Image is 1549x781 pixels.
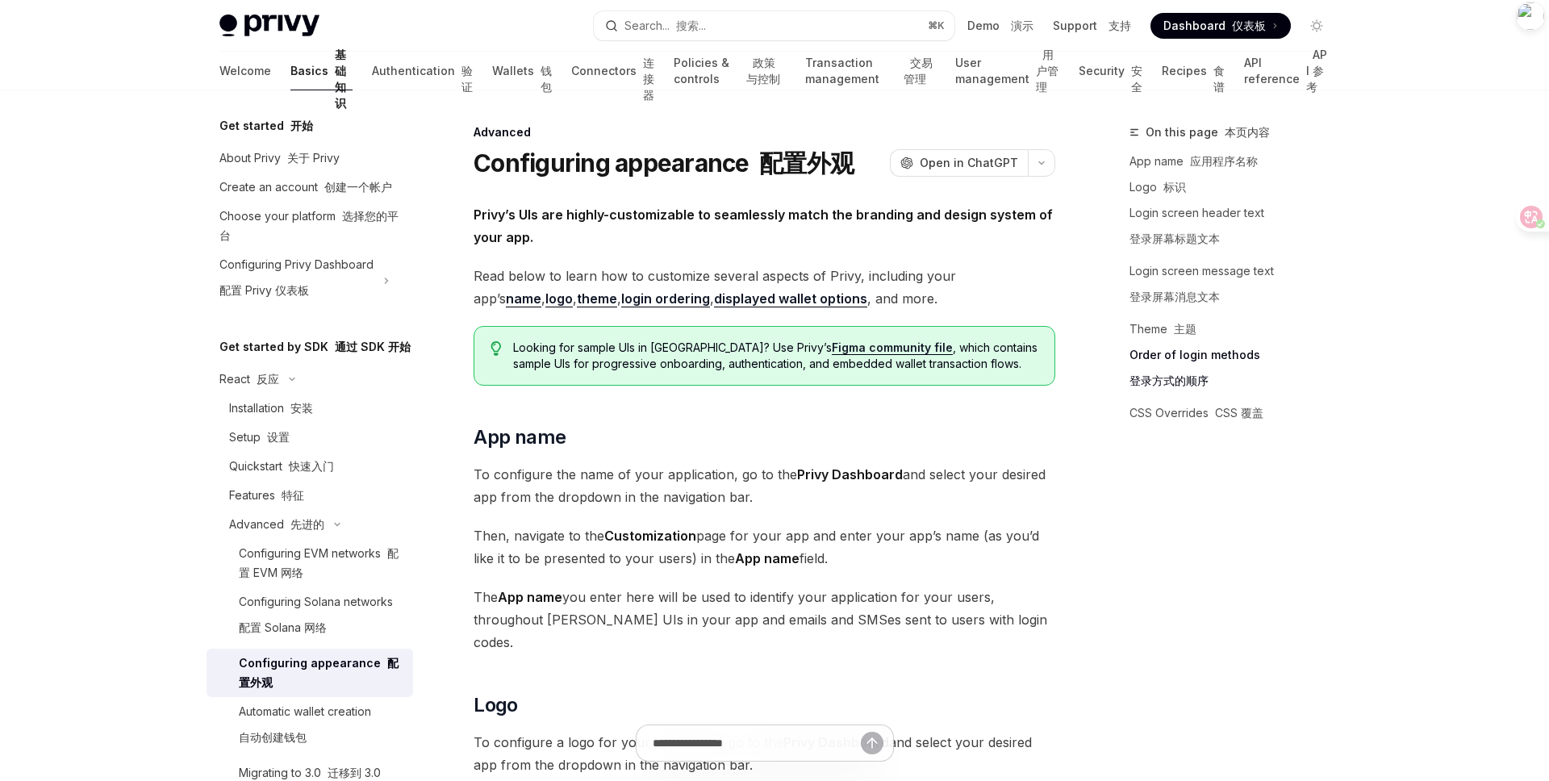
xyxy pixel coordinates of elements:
[229,428,290,447] div: Setup
[474,207,1053,245] strong: Privy’s UIs are highly-customizable to seamlessly match the branding and design system of your app.
[1232,19,1266,32] font: 仪表板
[207,394,413,423] a: Installation 安装
[239,592,393,644] div: Configuring Solana networks
[920,155,1018,171] span: Open in ChatGPT
[267,430,290,444] font: 设置
[643,56,654,102] font: 连接器
[1129,342,1342,400] a: Order of login methods登录方式的顺序
[474,692,518,718] span: Logo
[1129,316,1342,342] a: Theme 主题
[290,401,313,415] font: 安装
[239,654,403,692] div: Configuring appearance
[1079,52,1142,90] a: Security 安全
[474,463,1055,508] span: To configure the name of your application, go to the and select your desired app from the dropdow...
[491,341,502,356] svg: Tip
[1146,123,1270,142] span: On this page
[207,481,413,510] a: Features 特征
[207,587,413,649] a: Configuring Solana networks配置 Solana 网络
[1129,290,1220,303] font: 登录屏幕消息文本
[257,372,279,386] font: 反应
[624,16,706,35] div: Search...
[239,544,403,583] div: Configuring EVM networks
[1162,52,1225,90] a: Recipes 食谱
[282,488,304,502] font: 特征
[335,340,411,353] font: 通过 SDK 开始
[545,290,573,307] a: logo
[1011,19,1033,32] font: 演示
[219,283,309,297] font: 配置 Privy 仪表板
[219,337,411,357] h5: Get started by SDK
[506,290,541,307] a: name
[928,19,945,32] span: ⌘ K
[904,56,933,86] font: 交易管理
[1174,322,1196,336] font: 主题
[219,15,319,37] img: light logo
[621,290,710,307] a: login ordering
[229,399,313,418] div: Installation
[219,370,279,389] div: React
[207,452,413,481] a: Quickstart 快速入门
[1036,48,1058,94] font: 用户管理
[229,515,324,534] div: Advanced
[219,177,392,197] div: Create an account
[1244,52,1330,90] a: API reference API 参考
[207,144,413,173] a: About Privy 关于 Privy
[335,48,346,110] font: 基础知识
[324,180,392,194] font: 创建一个帐户
[474,124,1055,140] div: Advanced
[1129,174,1342,200] a: Logo 标识
[674,52,786,90] a: Policies & controls 政策与控制
[492,52,552,90] a: Wallets 钱包
[1306,48,1327,94] font: API 参考
[219,52,271,90] a: Welcome
[372,52,473,90] a: Authentication 验证
[498,589,562,605] strong: App name
[955,52,1059,90] a: User management 用户管理
[861,732,883,754] button: Send message
[328,766,381,779] font: 迁移到 3.0
[890,149,1028,177] button: Open in ChatGPT
[474,586,1055,654] span: The you enter here will be used to identify your application for your users, throughout [PERSON_N...
[513,340,1038,372] span: Looking for sample UIs in [GEOGRAPHIC_DATA]? Use Privy’s , which contains sample UIs for progress...
[1053,18,1131,34] a: Support 支持
[290,119,313,132] font: 开始
[229,457,334,476] div: Quickstart
[207,539,413,587] a: Configuring EVM networks 配置 EVM 网络
[287,151,340,165] font: 关于 Privy
[239,702,371,754] div: Automatic wallet creation
[759,148,854,177] font: 配置外观
[461,64,473,94] font: 验证
[1225,125,1270,139] font: 本页内容
[1163,18,1266,34] span: Dashboard
[577,290,617,307] a: theme
[1213,64,1225,94] font: 食谱
[714,290,867,307] a: displayed wallet options
[797,466,903,482] strong: Privy Dashboard
[735,550,800,566] strong: App name
[1150,13,1291,39] a: Dashboard 仪表板
[474,424,566,450] span: App name
[1190,154,1258,168] font: 应用程序名称
[1131,64,1142,94] font: 安全
[290,517,324,531] font: 先进的
[676,19,706,32] font: 搜索...
[1129,258,1342,316] a: Login screen message text登录屏幕消息文本
[1109,19,1131,32] font: 支持
[805,52,936,90] a: Transaction management 交易管理
[207,697,413,758] a: Automatic wallet creation自动创建钱包
[219,148,340,168] div: About Privy
[219,116,313,136] h5: Get started
[1129,148,1342,174] a: App name 应用程序名称
[604,528,696,544] strong: Customization
[474,524,1055,570] span: Then, navigate to the page for your app and enter your app’s name (as you’d like it to be present...
[219,255,374,307] div: Configuring Privy Dashboard
[541,64,552,94] font: 钱包
[474,265,1055,310] span: Read below to learn how to customize several aspects of Privy, including your app’s , , , , , and...
[290,52,353,90] a: Basics 基础知识
[1215,406,1263,420] font: CSS 覆盖
[571,52,654,90] a: Connectors 连接器
[1129,374,1209,387] font: 登录方式的顺序
[1129,200,1342,258] a: Login screen header text登录屏幕标题文本
[832,340,953,355] a: Figma community file
[1304,13,1330,39] button: Toggle dark mode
